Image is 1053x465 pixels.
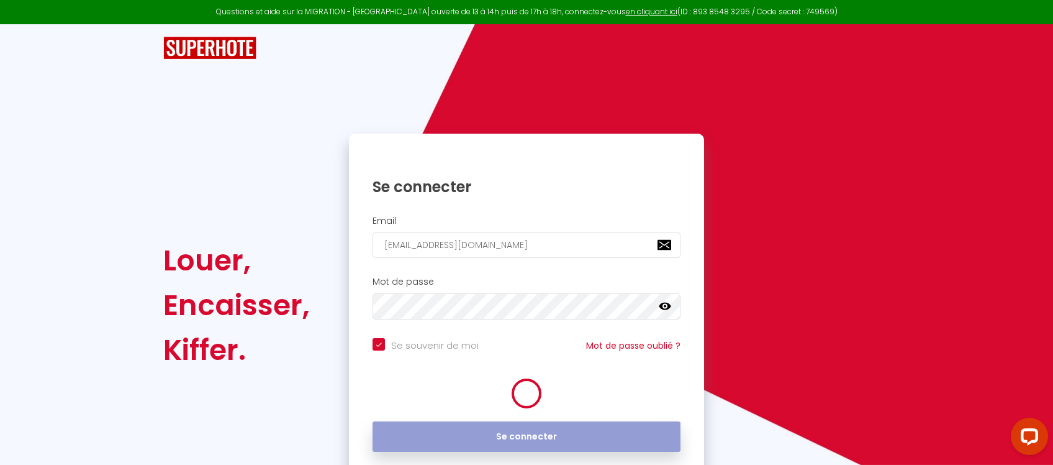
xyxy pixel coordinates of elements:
a: Mot de passe oublié ? [586,339,680,352]
iframe: LiveChat chat widget [1001,413,1053,465]
div: Encaisser, [163,283,310,328]
div: Louer, [163,238,310,283]
h1: Se connecter [373,177,680,196]
div: Kiffer. [163,328,310,372]
h2: Email [373,216,680,226]
h2: Mot de passe [373,277,680,287]
input: Ton Email [373,232,680,258]
button: Se connecter [373,421,680,453]
img: SuperHote logo [163,37,256,60]
a: en cliquant ici [626,6,677,17]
